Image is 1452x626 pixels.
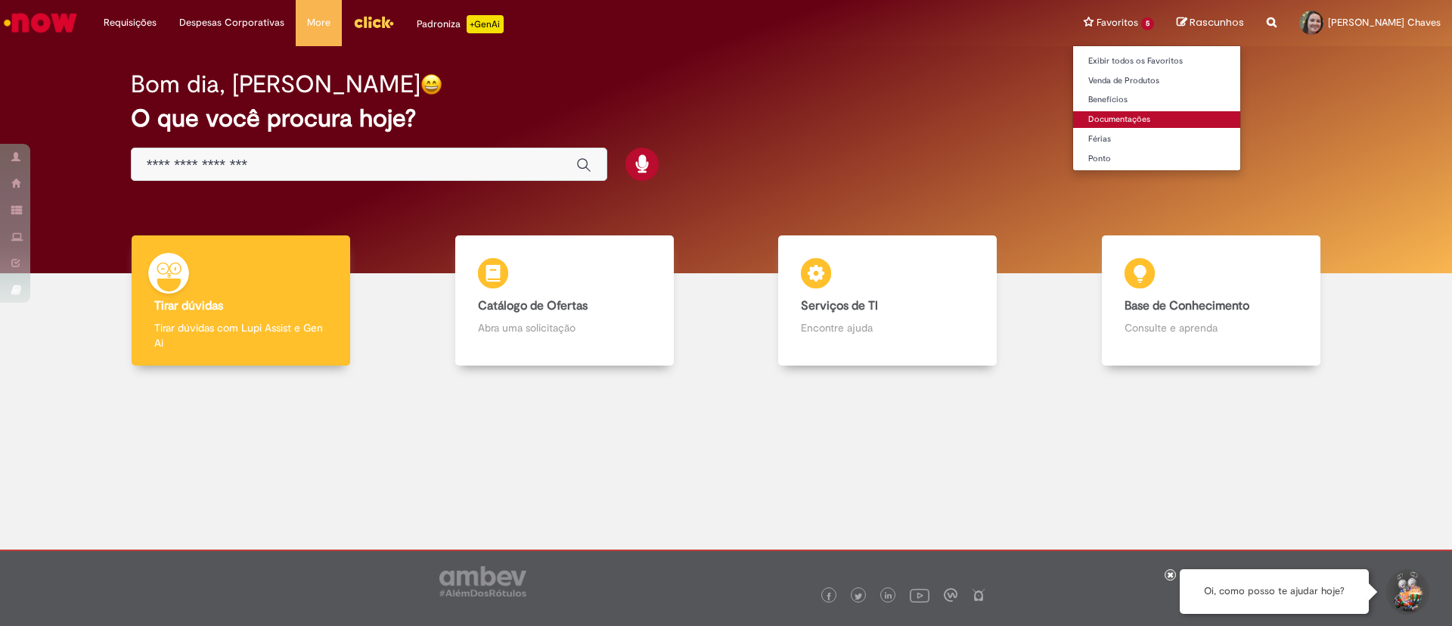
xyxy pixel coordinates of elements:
[2,8,79,38] img: ServiceNow
[403,235,727,366] a: Catálogo de Ofertas Abra uma solicitação
[353,11,394,33] img: click_logo_yellow_360x200.png
[1180,569,1369,614] div: Oi, como posso te ajudar hoje?
[1177,16,1244,30] a: Rascunhos
[1073,151,1240,167] a: Ponto
[825,593,833,600] img: logo_footer_facebook.png
[467,15,504,33] p: +GenAi
[1328,16,1441,29] span: [PERSON_NAME] Chaves
[1141,17,1154,30] span: 5
[1125,320,1298,335] p: Consulte e aprenda
[1125,298,1249,313] b: Base de Conhecimento
[1073,111,1240,128] a: Documentações
[1073,92,1240,108] a: Benefícios
[154,320,327,350] p: Tirar dúvidas com Lupi Assist e Gen Ai
[439,566,526,596] img: logo_footer_ambev_rotulo_gray.png
[801,320,974,335] p: Encontre ajuda
[417,15,504,33] div: Padroniza
[885,592,892,601] img: logo_footer_linkedin.png
[104,15,157,30] span: Requisições
[307,15,330,30] span: More
[1073,53,1240,70] a: Exibir todos os Favoritos
[420,73,442,95] img: happy-face.png
[131,71,420,98] h2: Bom dia, [PERSON_NAME]
[154,298,223,313] b: Tirar dúvidas
[478,320,651,335] p: Abra uma solicitação
[1073,73,1240,89] a: Venda de Produtos
[79,235,403,366] a: Tirar dúvidas Tirar dúvidas com Lupi Assist e Gen Ai
[1072,45,1241,171] ul: Favoritos
[910,585,929,605] img: logo_footer_youtube.png
[1073,131,1240,148] a: Férias
[972,588,985,602] img: logo_footer_naosei.png
[801,298,878,313] b: Serviços de TI
[944,588,957,602] img: logo_footer_workplace.png
[855,593,862,600] img: logo_footer_twitter.png
[1097,15,1138,30] span: Favoritos
[1050,235,1373,366] a: Base de Conhecimento Consulte e aprenda
[179,15,284,30] span: Despesas Corporativas
[478,298,588,313] b: Catálogo de Ofertas
[131,105,1322,132] h2: O que você procura hoje?
[726,235,1050,366] a: Serviços de TI Encontre ajuda
[1384,569,1429,615] button: Iniciar Conversa de Suporte
[1190,15,1244,30] span: Rascunhos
